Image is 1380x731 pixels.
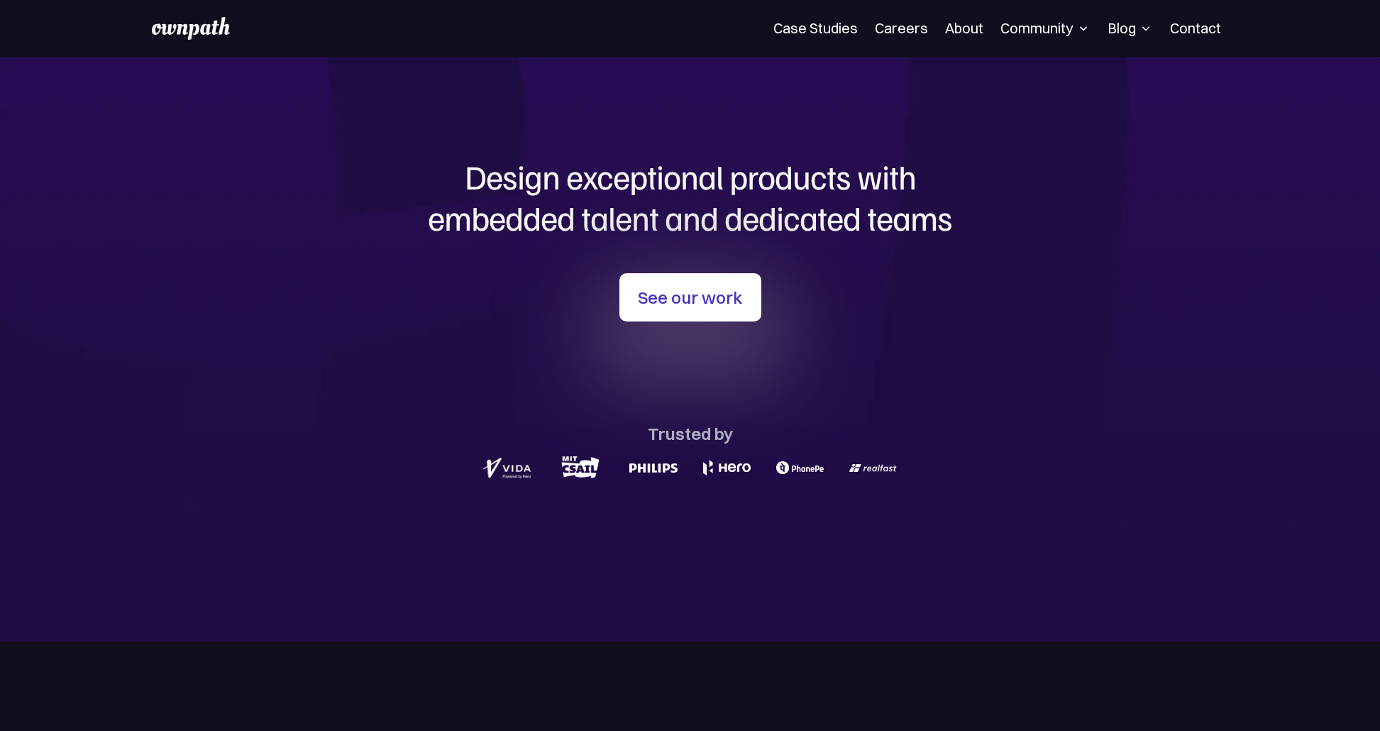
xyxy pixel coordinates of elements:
[350,156,1031,238] h1: Design exceptional products with embedded talent and dedicated teams
[773,20,858,37] a: Case Studies
[945,20,983,37] a: About
[1170,20,1221,37] a: Contact
[1108,20,1153,37] div: Blog
[648,424,733,444] div: Trusted by
[619,273,761,321] a: See our work
[1000,20,1091,37] div: Community
[875,20,928,37] a: Careers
